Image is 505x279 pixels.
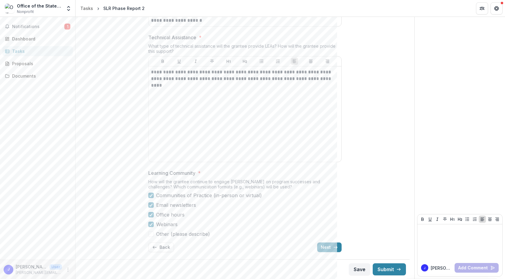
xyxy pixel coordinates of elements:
[64,2,73,14] button: Open entity switcher
[16,270,62,275] p: [PERSON_NAME][EMAIL_ADDRESS][PERSON_NAME][DOMAIN_NAME]
[324,58,331,65] button: Align Right
[291,58,298,65] button: Align Left
[464,216,471,223] button: Bullet List
[455,263,499,273] button: Add Comment
[2,71,73,81] a: Documents
[156,221,178,228] span: Webinars
[64,266,72,273] button: More
[64,24,70,30] span: 1
[17,9,34,14] span: Nonprofit
[78,4,95,13] a: Tasks
[12,48,68,54] div: Tasks
[148,43,342,56] div: What type of technical assistance will the grantee provide LEAs? How will the grantee provide thi...
[148,34,196,41] p: Technical Assistance
[431,265,452,271] p: [PERSON_NAME][EMAIL_ADDRESS][PERSON_NAME][DOMAIN_NAME]
[373,263,406,275] button: Submit
[192,58,199,65] button: Italicize
[208,58,216,65] button: Strike
[471,216,478,223] button: Ordered List
[424,267,426,270] div: jessica.sobin@dc.gov
[441,216,449,223] button: Strike
[426,216,434,223] button: Underline
[148,179,342,192] div: How will the grantee continue to engage [PERSON_NAME] on program successes and challenges? Which ...
[156,211,185,218] span: Office hours
[16,264,47,270] p: [PERSON_NAME][EMAIL_ADDRESS][PERSON_NAME][DOMAIN_NAME]
[17,3,62,9] div: Office of the State Superintendent of Education
[159,58,166,65] button: Bold
[491,2,503,14] button: Get Help
[5,4,14,13] img: Office of the State Superintendent of Education
[2,22,73,31] button: Notifications1
[225,58,232,65] button: Heading 1
[456,216,464,223] button: Heading 2
[50,264,62,270] p: User
[12,36,68,42] div: Dashboard
[479,216,486,223] button: Align Left
[494,216,501,223] button: Align Right
[317,242,342,252] button: Next
[12,60,68,67] div: Proposals
[78,4,147,13] nav: breadcrumb
[156,201,196,209] span: Email newsletters
[156,230,210,238] span: Other (please describe)
[8,268,10,271] div: jessica.sobin@dc.gov
[2,46,73,56] a: Tasks
[148,242,174,252] button: Back
[12,73,68,79] div: Documents
[148,169,195,177] p: Learning Community
[349,263,370,275] button: Save
[486,216,494,223] button: Align Center
[434,216,441,223] button: Italicize
[241,58,249,65] button: Heading 2
[2,34,73,44] a: Dashboard
[80,5,93,11] div: Tasks
[449,216,456,223] button: Heading 1
[12,24,64,29] span: Notifications
[476,2,488,14] button: Partners
[307,58,314,65] button: Align Center
[419,216,426,223] button: Bold
[258,58,265,65] button: Bullet List
[156,192,262,199] span: Communities of Practice (in-person or virtual)
[2,59,73,69] a: Proposals
[274,58,281,65] button: Ordered List
[175,58,183,65] button: Underline
[103,5,145,11] div: SLR Phase Report 2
